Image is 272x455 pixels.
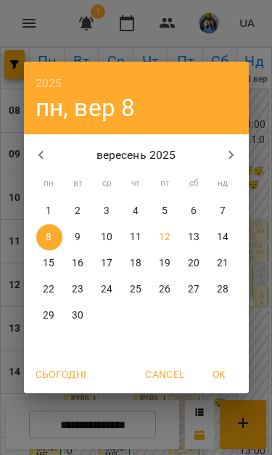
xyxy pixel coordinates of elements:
p: 30 [72,308,83,323]
button: 28 [210,276,236,303]
button: 24 [94,276,120,303]
p: 14 [217,230,228,245]
p: 29 [43,308,54,323]
button: OK [197,361,243,388]
button: 10 [94,224,120,250]
button: 11 [123,224,149,250]
p: 3 [104,204,110,218]
button: Cancel [139,361,190,388]
button: 20 [181,250,207,276]
p: вересень 2025 [58,147,214,164]
p: 28 [217,282,228,297]
button: 15 [36,250,62,276]
p: 27 [188,282,199,297]
button: 8 [36,224,62,250]
span: сб [181,176,207,191]
button: 2 [65,198,91,224]
button: 30 [65,303,91,329]
button: 22 [36,276,62,303]
p: 13 [188,230,199,245]
button: 12 [152,224,178,250]
p: 4 [133,204,139,218]
p: 9 [75,230,81,245]
button: 5 [152,198,178,224]
button: 17 [94,250,120,276]
p: 5 [162,204,168,218]
p: 26 [159,282,170,297]
button: 9 [65,224,91,250]
p: 10 [101,230,112,245]
button: Сьогодні [30,361,93,388]
button: 21 [210,250,236,276]
p: 25 [130,282,141,297]
p: 12 [159,230,170,245]
span: пт [152,176,178,191]
button: 29 [36,303,62,329]
button: 6 [181,198,207,224]
p: 21 [217,256,228,271]
button: 18 [123,250,149,276]
span: пн [36,176,62,191]
span: Cancel [145,366,184,383]
button: 27 [181,276,207,303]
span: ср [94,176,120,191]
p: 20 [188,256,199,271]
span: Сьогодні [36,366,87,383]
button: 19 [152,250,178,276]
span: вт [65,176,91,191]
p: 24 [101,282,112,297]
p: 22 [43,282,54,297]
button: 1 [36,198,62,224]
button: 23 [65,276,91,303]
p: 1 [46,204,51,218]
button: 14 [210,224,236,250]
button: 4 [123,198,149,224]
p: 2 [75,204,81,218]
p: 19 [159,256,170,271]
button: 26 [152,276,178,303]
button: 13 [181,224,207,250]
span: OK [202,366,237,383]
span: чт [123,176,149,191]
p: 18 [130,256,141,271]
button: 25 [123,276,149,303]
p: 11 [130,230,141,245]
p: 6 [191,204,197,218]
button: 3 [94,198,120,224]
p: 17 [101,256,112,271]
p: 15 [43,256,54,271]
p: 8 [46,230,51,245]
p: 7 [220,204,226,218]
p: 23 [72,282,83,297]
button: 2025 [36,73,62,94]
button: пн, вер 8 [36,93,136,123]
p: 16 [72,256,83,271]
button: 7 [210,198,236,224]
span: нд [210,176,236,191]
button: 16 [65,250,91,276]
